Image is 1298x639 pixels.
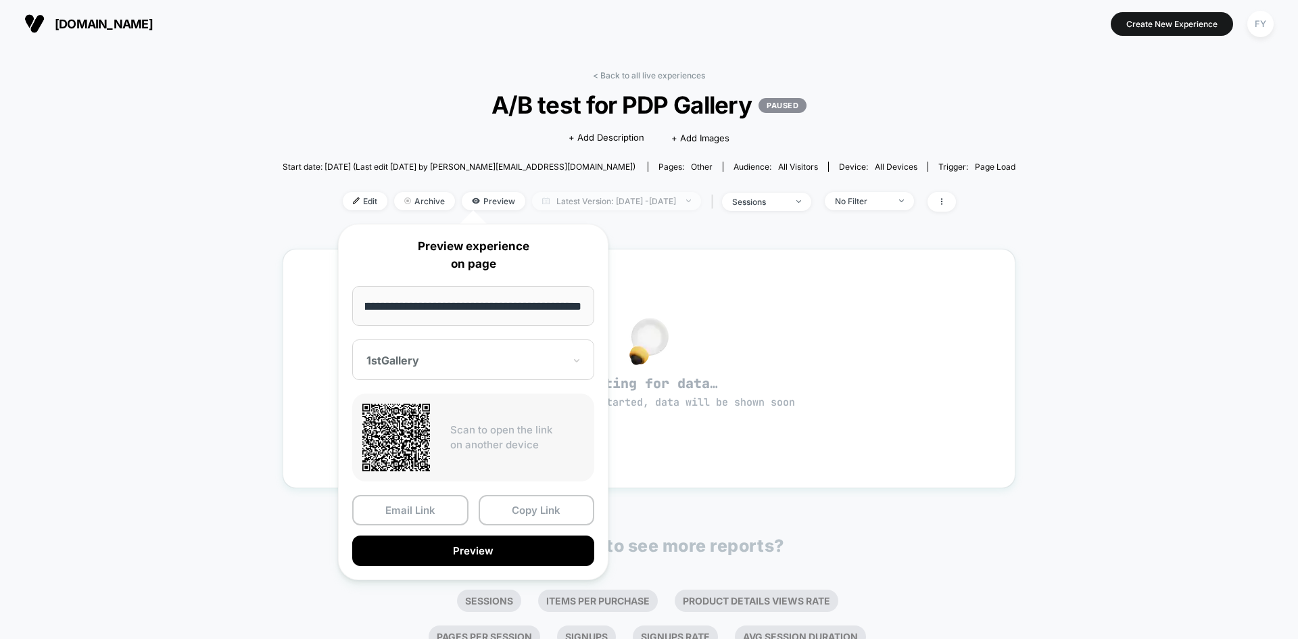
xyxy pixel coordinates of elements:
button: Copy Link [479,495,595,525]
img: Visually logo [24,14,45,34]
p: Preview experience on page [352,238,594,273]
span: | [708,192,722,212]
span: Archive [394,192,455,210]
div: Pages: [658,162,713,172]
img: end [899,199,904,202]
div: FY [1247,11,1274,37]
button: Email Link [352,495,468,525]
span: experience just started, data will be shown soon [503,396,795,409]
span: + Add Images [671,133,729,143]
span: Latest Version: [DATE] - [DATE] [532,192,701,210]
p: PAUSED [759,98,807,113]
span: [DOMAIN_NAME] [55,17,153,31]
span: Edit [343,192,387,210]
span: Waiting for data… [307,375,991,410]
span: All Visitors [778,162,818,172]
span: other [691,162,713,172]
div: Audience: [734,162,818,172]
p: Would like to see more reports? [514,536,784,556]
li: Sessions [457,590,521,612]
div: No Filter [835,196,889,206]
img: calendar [542,197,550,204]
button: [DOMAIN_NAME] [20,13,157,34]
a: < Back to all live experiences [593,70,705,80]
span: Start date: [DATE] (Last edit [DATE] by [PERSON_NAME][EMAIL_ADDRESS][DOMAIN_NAME]) [283,162,635,172]
li: Items Per Purchase [538,590,658,612]
button: FY [1243,10,1278,38]
span: Preview [462,192,525,210]
span: Page Load [975,162,1015,172]
img: no_data [629,318,669,365]
span: all devices [875,162,917,172]
img: end [404,197,411,204]
div: sessions [732,197,786,207]
img: end [796,200,801,203]
p: Scan to open the link on another device [450,423,584,453]
img: edit [353,197,360,204]
li: Product Details Views Rate [675,590,838,612]
img: end [686,199,691,202]
span: A/B test for PDP Gallery [319,91,978,119]
span: Device: [828,162,928,172]
span: + Add Description [569,131,644,145]
button: Preview [352,536,594,566]
button: Create New Experience [1111,12,1233,36]
div: Trigger: [938,162,1015,172]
